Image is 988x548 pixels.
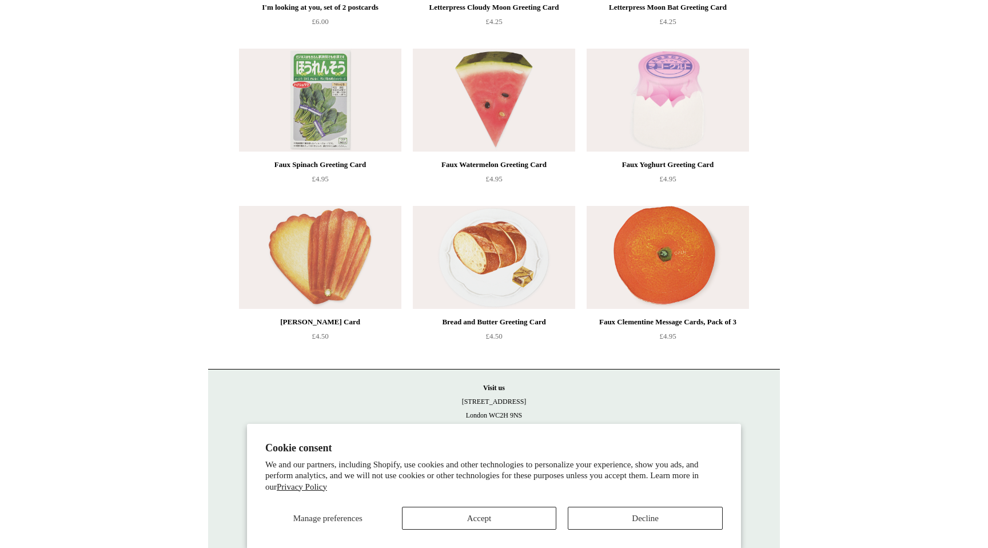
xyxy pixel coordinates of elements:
[587,1,749,47] a: Letterpress Moon Bat Greeting Card £4.25
[659,174,676,183] span: £4.95
[587,206,749,309] a: Faux Clementine Message Cards, Pack of 3 Faux Clementine Message Cards, Pack of 3
[413,206,575,309] img: Bread and Butter Greeting Card
[277,482,327,491] a: Privacy Policy
[659,332,676,340] span: £4.95
[265,442,723,454] h2: Cookie consent
[589,315,746,329] div: Faux Clementine Message Cards, Pack of 3
[239,158,401,205] a: Faux Spinach Greeting Card £4.95
[587,158,749,205] a: Faux Yoghurt Greeting Card £4.95
[587,49,749,152] img: Faux Yoghurt Greeting Card
[402,507,557,530] button: Accept
[416,315,572,329] div: Bread and Butter Greeting Card
[293,514,362,523] span: Manage preferences
[589,1,746,14] div: Letterpress Moon Bat Greeting Card
[659,17,676,26] span: £4.25
[485,174,502,183] span: £4.95
[239,206,401,309] img: Madeleine Greeting Card
[485,17,502,26] span: £4.25
[265,507,391,530] button: Manage preferences
[312,17,328,26] span: £6.00
[312,174,328,183] span: £4.95
[239,315,401,362] a: [PERSON_NAME] Card £4.50
[413,49,575,152] img: Faux Watermelon Greeting Card
[587,206,749,309] img: Faux Clementine Message Cards, Pack of 3
[587,49,749,152] a: Faux Yoghurt Greeting Card Faux Yoghurt Greeting Card
[483,384,505,392] strong: Visit us
[242,315,399,329] div: [PERSON_NAME] Card
[568,507,723,530] button: Decline
[242,158,399,172] div: Faux Spinach Greeting Card
[265,459,723,493] p: We and our partners, including Shopify, use cookies and other technologies to personalize your ex...
[413,315,575,362] a: Bread and Butter Greeting Card £4.50
[413,49,575,152] a: Faux Watermelon Greeting Card Faux Watermelon Greeting Card
[485,332,502,340] span: £4.50
[220,381,768,477] p: [STREET_ADDRESS] London WC2H 9NS [DATE] - [DATE] 10:30am to 5:30pm [DATE] 10.30am to 6pm [DATE] 1...
[413,206,575,309] a: Bread and Butter Greeting Card Bread and Butter Greeting Card
[242,1,399,14] div: I'm looking at you, set of 2 postcards
[239,1,401,47] a: I'm looking at you, set of 2 postcards £6.00
[239,49,401,152] a: Faux Spinach Greeting Card Faux Spinach Greeting Card
[239,49,401,152] img: Faux Spinach Greeting Card
[587,315,749,362] a: Faux Clementine Message Cards, Pack of 3 £4.95
[239,206,401,309] a: Madeleine Greeting Card Madeleine Greeting Card
[312,332,328,340] span: £4.50
[413,1,575,47] a: Letterpress Cloudy Moon Greeting Card £4.25
[589,158,746,172] div: Faux Yoghurt Greeting Card
[416,158,572,172] div: Faux Watermelon Greeting Card
[413,158,575,205] a: Faux Watermelon Greeting Card £4.95
[416,1,572,14] div: Letterpress Cloudy Moon Greeting Card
